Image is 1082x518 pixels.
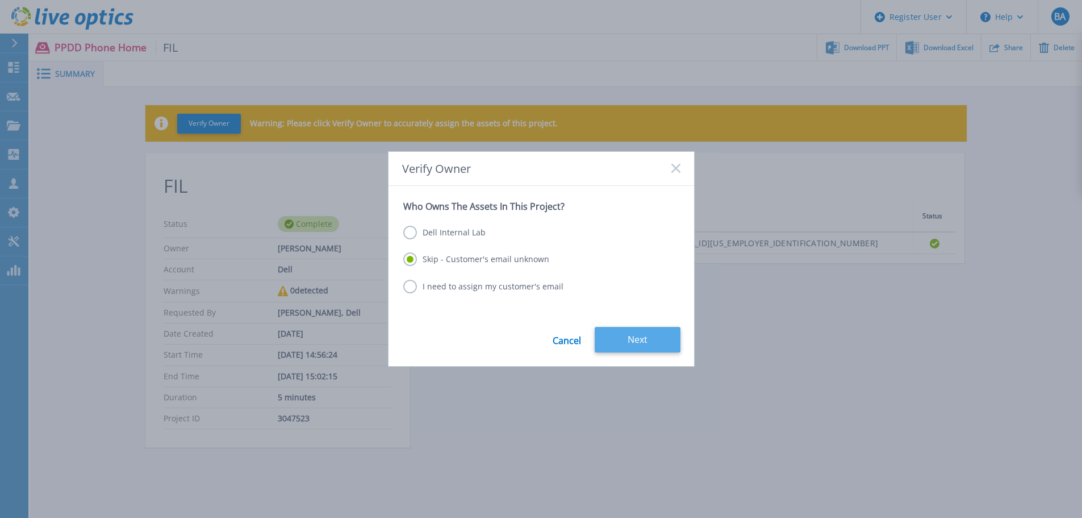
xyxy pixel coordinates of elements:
[402,162,471,175] span: Verify Owner
[403,280,563,293] label: I need to assign my customer's email
[595,327,680,353] button: Next
[403,252,549,266] label: Skip - Customer's email unknown
[403,226,486,239] label: Dell Internal Lab
[553,327,581,353] a: Cancel
[403,201,679,212] p: Who Owns The Assets In This Project?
